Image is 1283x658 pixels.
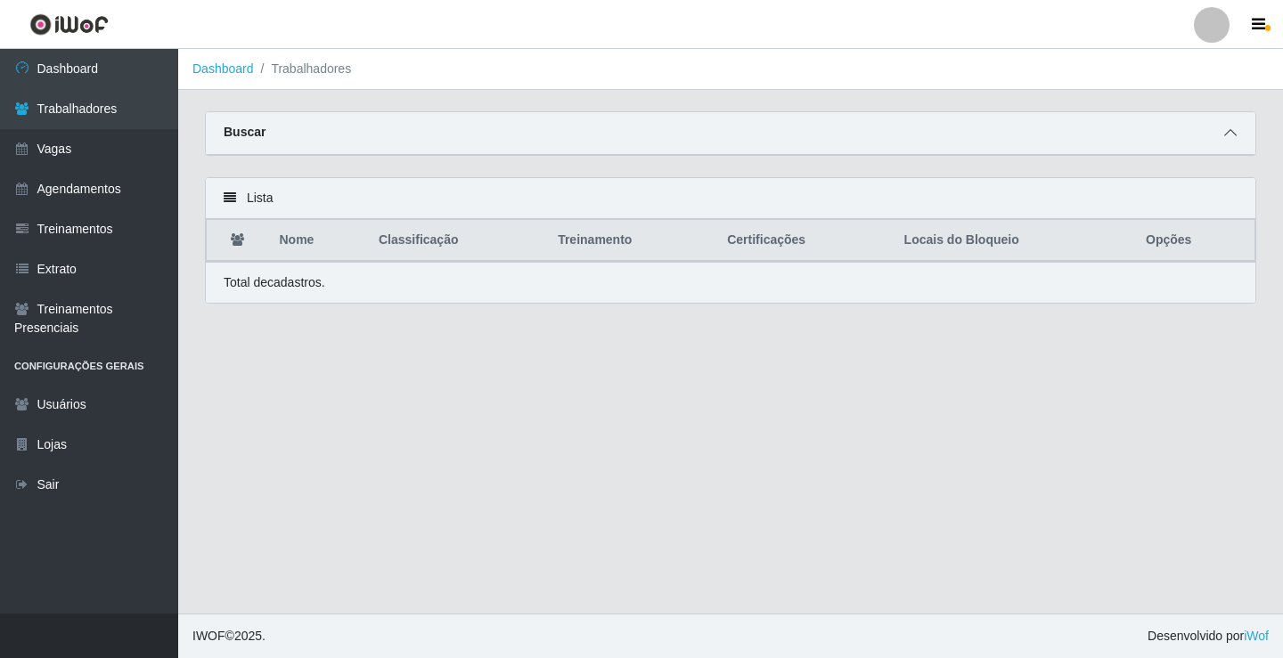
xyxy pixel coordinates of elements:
[894,220,1135,262] th: Locais do Bloqueio
[716,220,893,262] th: Certificações
[192,627,266,646] span: © 2025 .
[206,178,1255,219] div: Lista
[224,125,266,139] strong: Buscar
[29,13,109,36] img: CoreUI Logo
[178,49,1283,90] nav: breadcrumb
[224,273,325,292] p: Total de cadastros.
[1135,220,1255,262] th: Opções
[192,61,254,76] a: Dashboard
[547,220,716,262] th: Treinamento
[368,220,547,262] th: Classificação
[269,220,368,262] th: Nome
[254,60,352,78] li: Trabalhadores
[1244,629,1269,643] a: iWof
[192,629,225,643] span: IWOF
[1148,627,1269,646] span: Desenvolvido por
